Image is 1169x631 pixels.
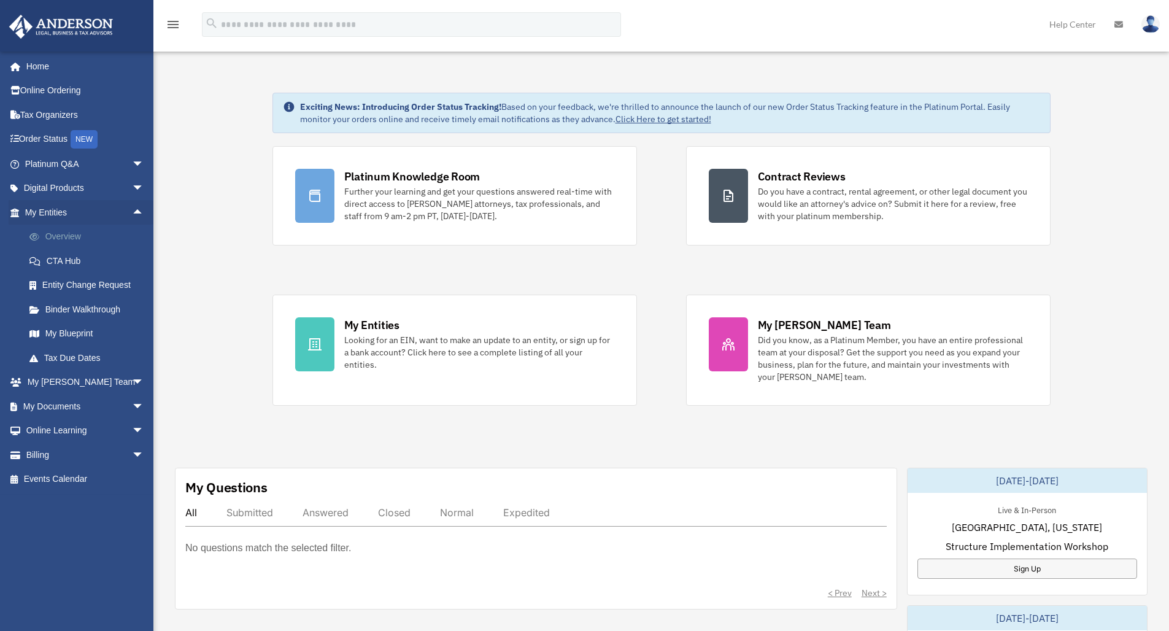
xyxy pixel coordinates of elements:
[503,506,550,519] div: Expedited
[17,346,163,370] a: Tax Due Dates
[9,443,163,467] a: Billingarrow_drop_down
[185,540,351,557] p: No questions match the selected filter.
[758,169,846,184] div: Contract Reviews
[952,520,1102,535] span: [GEOGRAPHIC_DATA], [US_STATE]
[6,15,117,39] img: Anderson Advisors Platinum Portal
[917,559,1137,579] a: Sign Up
[17,297,163,322] a: Binder Walkthrough
[440,506,474,519] div: Normal
[908,468,1147,493] div: [DATE]-[DATE]
[344,317,399,333] div: My Entities
[9,370,163,395] a: My [PERSON_NAME] Teamarrow_drop_down
[9,54,156,79] a: Home
[132,152,156,177] span: arrow_drop_down
[9,394,163,419] a: My Documentsarrow_drop_down
[344,334,614,371] div: Looking for an EIN, want to make an update to an entity, or sign up for a bank account? Click her...
[758,334,1028,383] div: Did you know, as a Platinum Member, you have an entire professional team at your disposal? Get th...
[132,419,156,444] span: arrow_drop_down
[17,322,163,346] a: My Blueprint
[344,169,480,184] div: Platinum Knowledge Room
[185,478,268,497] div: My Questions
[166,17,180,32] i: menu
[272,295,637,406] a: My Entities Looking for an EIN, want to make an update to an entity, or sign up for a bank accoun...
[17,249,163,273] a: CTA Hub
[272,146,637,246] a: Platinum Knowledge Room Further your learning and get your questions answered real-time with dire...
[908,606,1147,630] div: [DATE]-[DATE]
[166,21,180,32] a: menu
[71,130,98,149] div: NEW
[1141,15,1160,33] img: User Pic
[300,101,501,112] strong: Exciting News: Introducing Order Status Tracking!
[686,146,1051,246] a: Contract Reviews Do you have a contract, rental agreement, or other legal document you would like...
[9,103,163,127] a: Tax Organizers
[378,506,411,519] div: Closed
[9,200,163,225] a: My Entitiesarrow_drop_up
[988,503,1066,516] div: Live & In-Person
[132,200,156,225] span: arrow_drop_up
[615,114,711,125] a: Click Here to get started!
[132,443,156,468] span: arrow_drop_down
[9,152,163,176] a: Platinum Q&Aarrow_drop_down
[9,467,163,492] a: Events Calendar
[185,506,197,519] div: All
[758,185,1028,222] div: Do you have a contract, rental agreement, or other legal document you would like an attorney's ad...
[226,506,273,519] div: Submitted
[132,176,156,201] span: arrow_drop_down
[9,419,163,443] a: Online Learningarrow_drop_down
[17,273,163,298] a: Entity Change Request
[9,79,163,103] a: Online Ordering
[946,539,1108,554] span: Structure Implementation Workshop
[205,17,218,30] i: search
[132,394,156,419] span: arrow_drop_down
[303,506,349,519] div: Answered
[300,101,1040,125] div: Based on your feedback, we're thrilled to announce the launch of our new Order Status Tracking fe...
[758,317,891,333] div: My [PERSON_NAME] Team
[344,185,614,222] div: Further your learning and get your questions answered real-time with direct access to [PERSON_NAM...
[9,127,163,152] a: Order StatusNEW
[9,176,163,201] a: Digital Productsarrow_drop_down
[686,295,1051,406] a: My [PERSON_NAME] Team Did you know, as a Platinum Member, you have an entire professional team at...
[132,370,156,395] span: arrow_drop_down
[17,225,163,249] a: Overview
